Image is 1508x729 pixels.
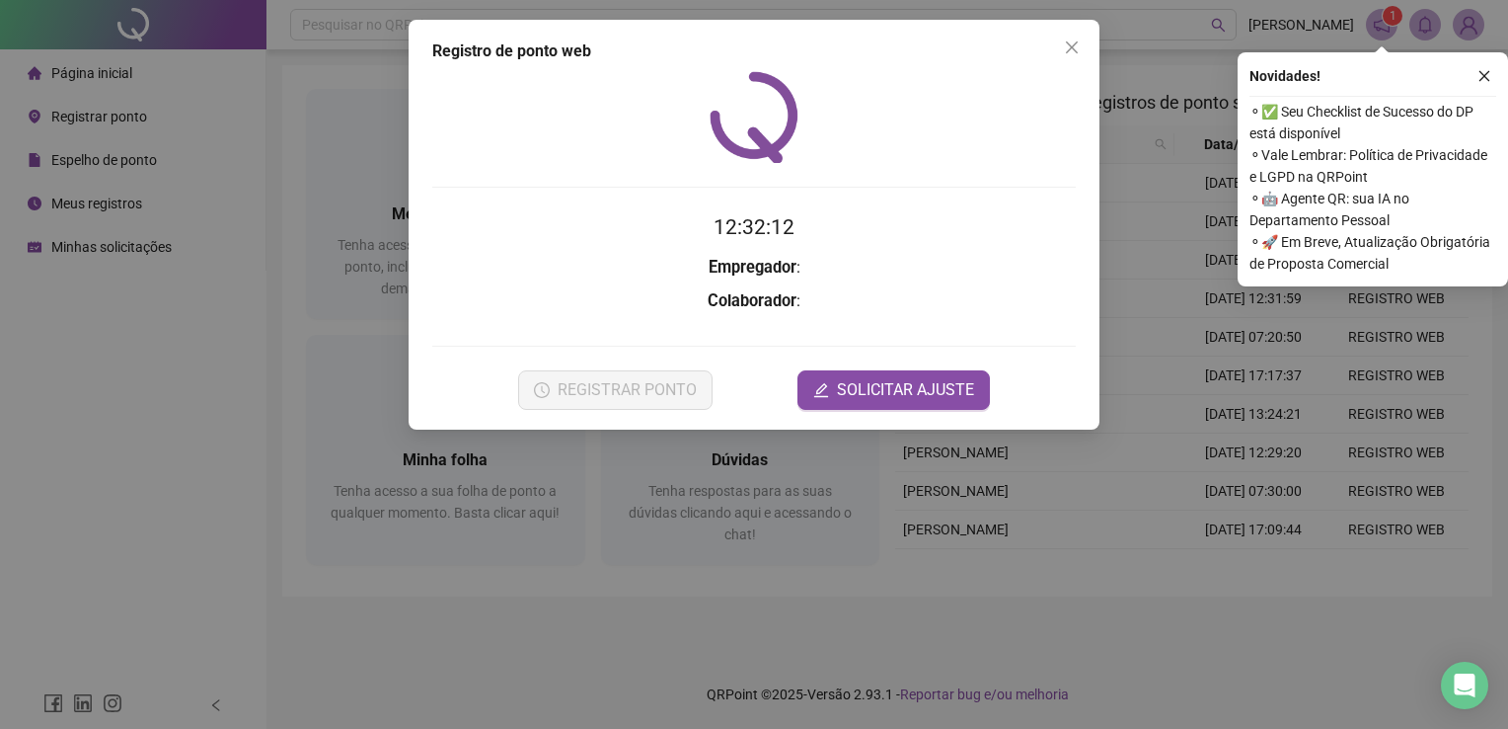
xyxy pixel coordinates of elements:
span: Novidades ! [1249,65,1320,87]
strong: Empregador [709,258,796,277]
span: SOLICITAR AJUSTE [837,378,974,402]
img: QRPoint [710,71,798,163]
button: Close [1056,32,1088,63]
button: REGISTRAR PONTO [518,370,713,410]
span: ⚬ 🤖 Agente QR: sua IA no Departamento Pessoal [1249,188,1496,231]
button: editSOLICITAR AJUSTE [797,370,990,410]
span: close [1064,40,1080,55]
div: Open Intercom Messenger [1441,662,1488,709]
span: ⚬ ✅ Seu Checklist de Sucesso do DP está disponível [1249,101,1496,144]
span: close [1477,69,1491,83]
h3: : [432,255,1076,281]
strong: Colaborador [708,291,796,310]
span: ⚬ Vale Lembrar: Política de Privacidade e LGPD na QRPoint [1249,144,1496,188]
div: Registro de ponto web [432,40,1076,63]
span: ⚬ 🚀 Em Breve, Atualização Obrigatória de Proposta Comercial [1249,231,1496,275]
time: 12:32:12 [714,215,794,239]
span: edit [813,382,829,398]
h3: : [432,288,1076,314]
